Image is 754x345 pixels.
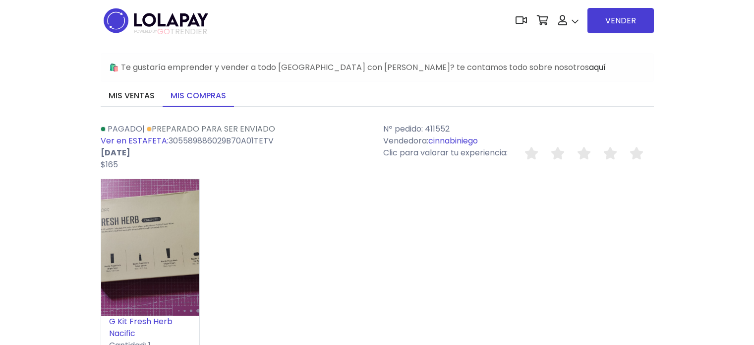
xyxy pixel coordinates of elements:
a: Preparado para ser enviado [147,123,275,135]
a: Mis ventas [101,86,163,107]
span: $165 [101,159,118,170]
a: aquí [589,62,606,73]
a: Mis compras [163,86,234,107]
p: Nº pedido: 411552 [383,123,654,135]
img: small_1717785946647.jpeg [101,179,199,316]
span: 🛍️ Te gustaría emprender y vender a todo [GEOGRAPHIC_DATA] con [PERSON_NAME]? te contamos todo so... [109,62,606,73]
a: Ver en ESTAFETA: [101,135,169,146]
span: POWERED BY [134,29,157,34]
p: Vendedora: [383,135,654,147]
span: Pagado [108,123,142,135]
a: VENDER [587,8,654,33]
div: | 305589886029B70A01TETV [95,123,377,171]
span: TRENDIER [134,27,207,36]
img: logo [101,5,211,36]
span: Clic para valorar tu experiencia: [383,147,508,158]
p: [DATE] [101,147,371,159]
a: cinnabiniego [428,135,478,146]
span: GO [157,26,170,37]
a: G Kit Fresh Herb Nacific [109,316,173,339]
